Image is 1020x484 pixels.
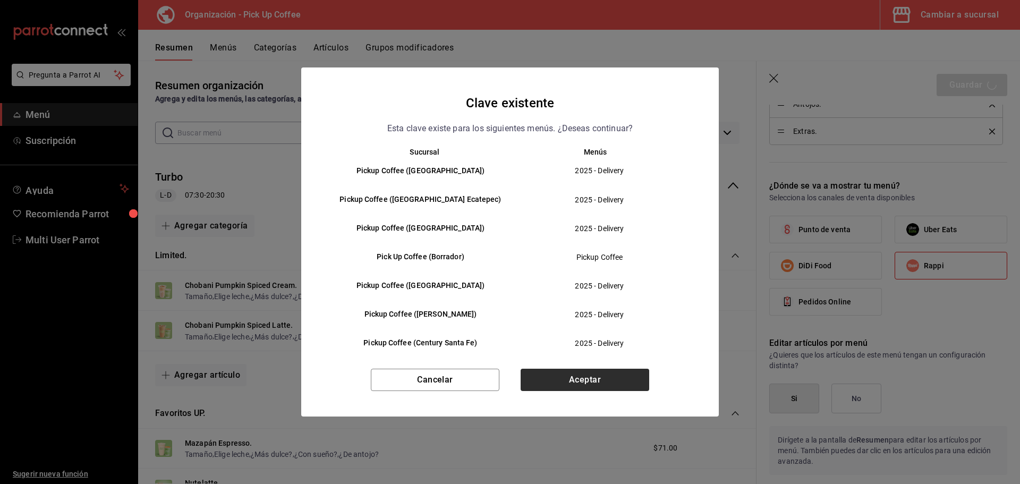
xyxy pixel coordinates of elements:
[519,223,680,234] span: 2025 - Delivery
[339,309,501,320] h6: Pickup Coffee ([PERSON_NAME])
[519,281,680,291] span: 2025 - Delivery
[371,369,499,391] button: Cancelar
[339,251,501,263] h6: Pick Up Coffee (Borrador)
[339,280,501,292] h6: Pickup Coffee ([GEOGRAPHIC_DATA])
[339,194,501,206] h6: Pickup Coffee ([GEOGRAPHIC_DATA] Ecatepec)
[466,93,554,113] h4: Clave existente
[521,369,649,391] button: Aceptar
[339,223,501,234] h6: Pickup Coffee ([GEOGRAPHIC_DATA])
[519,309,680,320] span: 2025 - Delivery
[339,337,501,349] h6: Pickup Coffee (Century Santa Fe)
[322,148,510,156] th: Sucursal
[339,165,501,177] h6: Pickup Coffee ([GEOGRAPHIC_DATA])
[519,194,680,205] span: 2025 - Delivery
[519,338,680,349] span: 2025 - Delivery
[510,148,698,156] th: Menús
[519,252,680,262] span: Pickup Coffee
[519,165,680,176] span: 2025 - Delivery
[387,122,633,135] p: Esta clave existe para los siguientes menús. ¿Deseas continuar?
